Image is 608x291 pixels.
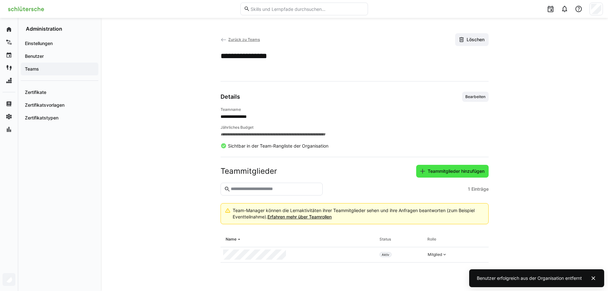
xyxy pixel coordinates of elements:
[477,275,582,281] div: Benutzer erfolgreich aus der Organisation entfernt
[228,37,260,42] span: Zurück zu Teams
[226,237,236,242] div: Name
[379,237,391,242] div: Status
[427,168,485,174] span: Teammitglieder hinzufügen
[221,125,489,130] h4: Jährliches Budget
[466,36,485,43] span: Löschen
[228,143,328,149] span: Sichtbar in der Team-Rangliste der Organisation
[462,92,489,102] button: Bearbeiten
[471,186,489,192] span: Einträge
[267,214,332,219] a: Erfahren mehr über Teamrollen
[233,207,483,220] div: Team-Manager können die Lernaktivitäten ihrer Teammitglieder sehen und ihre Anfragen beantworten ...
[428,252,442,257] div: Mitglied
[455,33,489,46] button: Löschen
[465,94,486,99] span: Bearbeiten
[382,253,389,257] span: Aktiv
[416,165,489,178] button: Teammitglieder hinzufügen
[221,93,240,100] h3: Details
[250,6,364,12] input: Skills und Lernpfade durchsuchen…
[221,107,489,112] h4: Teamname
[427,237,436,242] div: Rolle
[221,166,277,176] h2: Teammitglieder
[468,186,470,192] span: 1
[221,37,260,42] a: Zurück zu Teams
